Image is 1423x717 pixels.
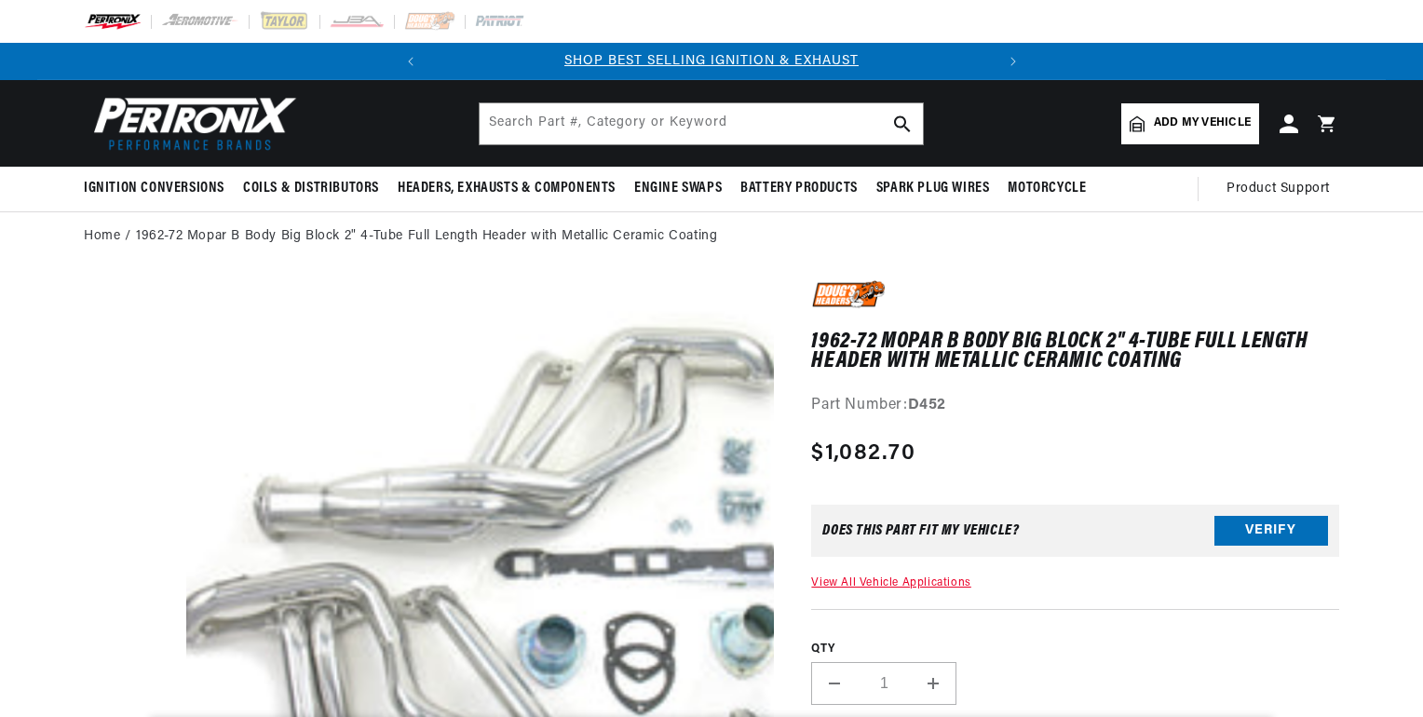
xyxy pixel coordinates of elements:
a: 1962-72 Mopar B Body Big Block 2" 4-Tube Full Length Header with Metallic Ceramic Coating [136,226,717,247]
span: Coils & Distributors [243,179,379,198]
span: Motorcycle [1008,179,1086,198]
div: Does This part fit My vehicle? [822,523,1019,538]
summary: Spark Plug Wires [867,167,999,210]
a: SHOP BEST SELLING IGNITION & EXHAUST [564,54,859,68]
button: Verify [1214,516,1328,546]
nav: breadcrumbs [84,226,1339,247]
summary: Coils & Distributors [234,167,388,210]
input: Search Part #, Category or Keyword [480,103,923,144]
span: $1,082.70 [811,437,915,470]
div: 1 of 2 [429,51,995,72]
summary: Product Support [1226,167,1339,211]
summary: Battery Products [731,167,867,210]
summary: Ignition Conversions [84,167,234,210]
span: Product Support [1226,179,1330,199]
span: Spark Plug Wires [876,179,990,198]
a: Add my vehicle [1121,103,1259,144]
div: Part Number: [811,394,1339,418]
slideshow-component: Translation missing: en.sections.announcements.announcement_bar [37,43,1386,80]
button: Translation missing: en.sections.announcements.next_announcement [995,43,1032,80]
img: Pertronix [84,91,298,156]
div: Announcement [429,51,995,72]
strong: D452 [908,398,946,413]
span: Engine Swaps [634,179,722,198]
a: View All Vehicle Applications [811,577,970,588]
button: search button [882,103,923,144]
button: Translation missing: en.sections.announcements.previous_announcement [392,43,429,80]
summary: Engine Swaps [625,167,731,210]
a: Home [84,226,120,247]
summary: Motorcycle [998,167,1095,210]
span: Ignition Conversions [84,179,224,198]
span: Add my vehicle [1154,115,1251,132]
span: Battery Products [740,179,858,198]
summary: Headers, Exhausts & Components [388,167,625,210]
h1: 1962-72 Mopar B Body Big Block 2" 4-Tube Full Length Header with Metallic Ceramic Coating [811,332,1339,371]
label: QTY [811,642,1339,657]
span: Headers, Exhausts & Components [398,179,616,198]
